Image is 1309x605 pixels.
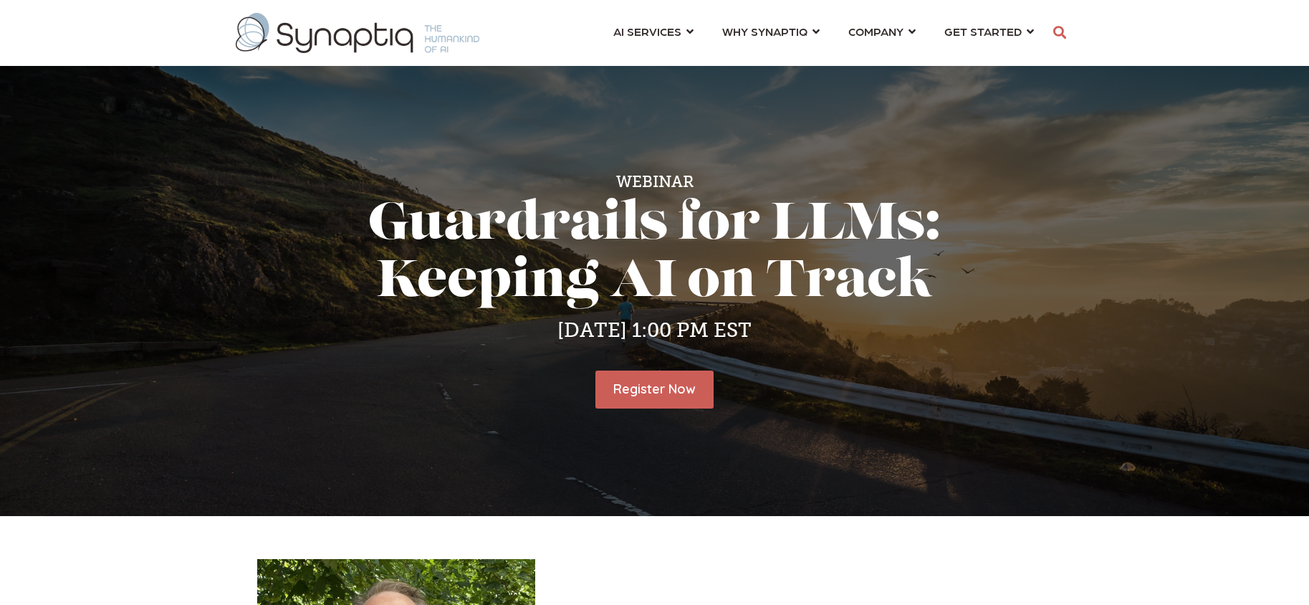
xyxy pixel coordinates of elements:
[613,18,694,44] a: AI SERVICES
[257,173,1053,191] h5: Webinar
[848,18,916,44] a: COMPANY
[944,22,1022,41] span: GET STARTED
[599,7,1048,59] nav: menu
[613,22,681,41] span: AI SERVICES
[257,318,1053,343] h4: [DATE] 1:00 PM EST
[722,22,807,41] span: WHY SYNAPTIQ
[722,18,820,44] a: WHY SYNAPTIQ
[944,18,1034,44] a: GET STARTED
[236,13,479,53] img: synaptiq logo-1
[257,198,1053,311] h1: Guardrails for LLMs: Keeping AI on Track
[595,371,714,409] a: Register Now
[848,22,903,41] span: COMPANY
